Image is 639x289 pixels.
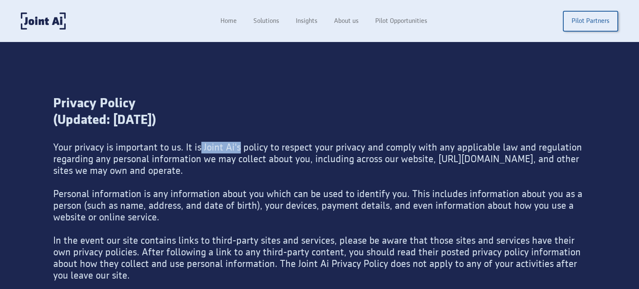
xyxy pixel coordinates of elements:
[21,12,66,30] a: home
[53,95,586,142] div: Privacy Policy (Updated: [DATE])
[326,13,367,29] a: About us
[212,13,245,29] a: Home
[563,11,618,32] a: Pilot Partners
[287,13,326,29] a: Insights
[367,13,436,29] a: Pilot Opportunities
[245,13,287,29] a: Solutions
